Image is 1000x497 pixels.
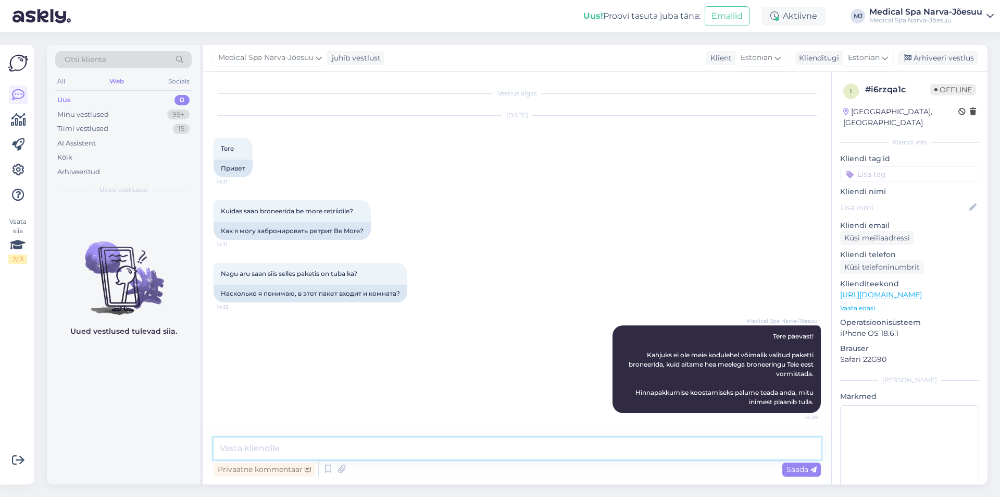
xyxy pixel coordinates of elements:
[214,89,821,98] div: Vestlus algas
[214,222,371,240] div: Как я могу забронировать ретрит Be More?
[55,75,67,88] div: All
[107,75,126,88] div: Web
[840,304,979,313] p: Vaata edasi ...
[218,52,314,64] span: Medical Spa Narva-Jõesuu
[57,138,96,149] div: AI Assistent
[214,285,407,302] div: Насколько я понимаю, в этот пакет входит и комната?
[221,144,234,152] span: Tere
[57,167,100,177] div: Arhiveeritud
[57,110,109,120] div: Minu vestlused
[706,53,732,64] div: Klient
[850,87,852,95] span: i
[840,290,922,299] a: [URL][DOMAIN_NAME]
[843,106,958,128] div: [GEOGRAPHIC_DATA], [GEOGRAPHIC_DATA]
[762,7,826,26] div: Aktiivne
[214,111,821,120] div: [DATE]
[47,223,200,317] img: No chats
[840,220,979,231] p: Kliendi email
[747,317,818,325] span: Medical Spa Narva-Jõesuu
[848,52,880,64] span: Estonian
[65,54,106,65] span: Otsi kliente
[8,254,27,264] div: 2 / 3
[214,160,253,177] div: Привет
[8,217,27,264] div: Vaata siia
[217,303,256,311] span: 14:12
[166,75,192,88] div: Socials
[57,95,71,105] div: Uus
[840,375,979,385] div: [PERSON_NAME]
[840,260,924,274] div: Küsi telefoninumbrit
[840,249,979,260] p: Kliendi telefon
[173,124,190,134] div: 15
[583,11,603,21] b: Uus!
[840,153,979,164] p: Kliendi tag'id
[221,207,353,215] span: Kuidas saan broneerida be more retriidile?
[869,8,994,25] a: Medical Spa Narva-JõesuuMedical Spa Narva-Jõesuu
[840,186,979,197] p: Kliendi nimi
[795,53,839,64] div: Klienditugi
[99,185,148,195] span: Uued vestlused
[869,16,982,25] div: Medical Spa Narva-Jõesuu
[840,166,979,182] input: Lisa tag
[70,326,177,337] p: Uued vestlused tulevad siia.
[328,53,381,64] div: juhib vestlust
[786,465,817,474] span: Saada
[930,84,976,95] span: Offline
[779,414,818,421] span: 14:39
[217,240,256,248] span: 14:11
[840,391,979,402] p: Märkmed
[840,231,914,245] div: Küsi meiliaadressi
[221,270,357,277] span: Nagu aru saan siis selles paketis on tuba ka?
[705,6,749,26] button: Emailid
[583,10,701,22] div: Proovi tasuta juba täna:
[57,152,72,163] div: Kõik
[841,202,967,213] input: Lisa nimi
[851,9,865,23] div: MJ
[840,317,979,328] p: Operatsioonisüsteem
[174,95,190,105] div: 0
[898,51,978,65] div: Arhiveeri vestlus
[167,110,190,120] div: 99+
[57,124,108,134] div: Tiimi vestlused
[8,53,28,73] img: Askly Logo
[840,278,979,289] p: Klienditeekond
[840,138,979,147] div: Kliendi info
[741,52,772,64] span: Estonian
[840,328,979,339] p: iPhone OS 18.6.1
[865,83,930,96] div: # i6rzqa1c
[840,354,979,365] p: Safari 22G90
[840,343,979,354] p: Brauser
[214,463,315,477] div: Privaatne kommentaar
[217,178,256,186] span: 14:11
[869,8,982,16] div: Medical Spa Narva-Jõesuu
